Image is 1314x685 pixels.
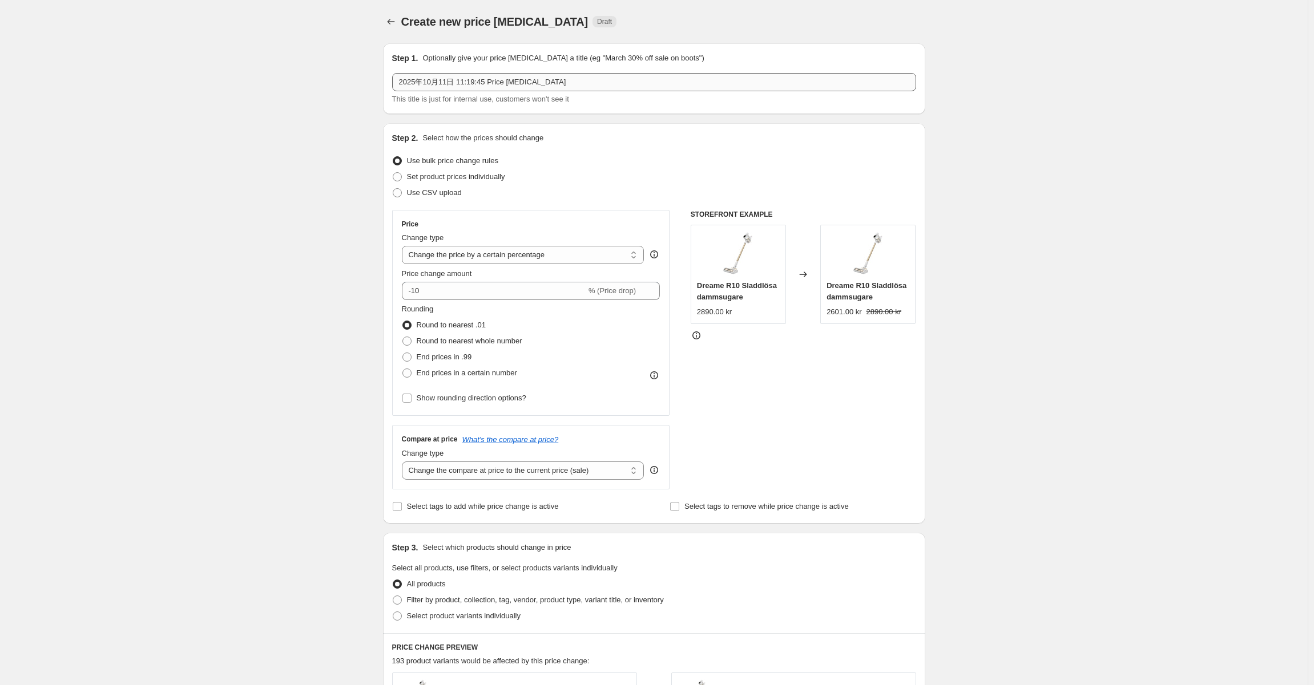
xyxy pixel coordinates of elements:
[684,502,849,510] span: Select tags to remove while price change is active
[827,281,906,301] span: Dreame R10 Sladdlösa dammsugare
[648,464,660,476] div: help
[422,542,571,553] p: Select which products should change in price
[417,394,526,402] span: Show rounding direction options?
[392,564,618,572] span: Select all products, use filters, or select products variants individually
[402,449,444,457] span: Change type
[407,172,505,181] span: Set product prices individually
[383,14,399,30] button: Price change jobs
[589,286,636,295] span: % (Price drop)
[392,73,916,91] input: 30% off holiday sale
[422,52,704,64] p: Optionally give your price [MEDICAL_DATA] a title (eg "March 30% off sale on boots")
[402,220,418,229] h3: Price
[648,249,660,260] div: help
[827,306,861,318] div: 2601.00 kr
[392,643,916,652] h6: PRICE CHANGE PREVIEW
[402,233,444,242] span: Change type
[402,435,458,444] h3: Compare at price
[597,17,612,26] span: Draft
[417,337,522,345] span: Round to nearest whole number
[392,95,569,103] span: This title is just for internal use, customers won't see it
[402,269,472,278] span: Price change amount
[407,595,664,604] span: Filter by product, collection, tag, vendor, product type, variant title, or inventory
[407,502,559,510] span: Select tags to add while price change is active
[392,132,418,144] h2: Step 2.
[715,231,761,277] img: R10___v2_80x.jpg
[462,435,559,444] button: What's the compare at price?
[407,156,498,165] span: Use bulk price change rules
[401,15,589,28] span: Create new price [MEDICAL_DATA]
[417,368,517,377] span: End prices in a certain number
[402,305,434,313] span: Rounding
[691,210,916,219] h6: STOREFRONT EXAMPLE
[407,579,446,588] span: All products
[407,188,462,197] span: Use CSV upload
[845,231,891,277] img: R10___v2_80x.jpg
[417,321,486,329] span: Round to nearest .01
[407,611,521,620] span: Select product variants individually
[392,542,418,553] h2: Step 3.
[392,52,418,64] h2: Step 1.
[417,352,472,361] span: End prices in .99
[697,306,732,318] div: 2890.00 kr
[866,306,901,318] strike: 2890.00 kr
[402,282,586,300] input: -15
[422,132,543,144] p: Select how the prices should change
[697,281,777,301] span: Dreame R10 Sladdlösa dammsugare
[392,656,590,665] span: 193 product variants would be affected by this price change:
